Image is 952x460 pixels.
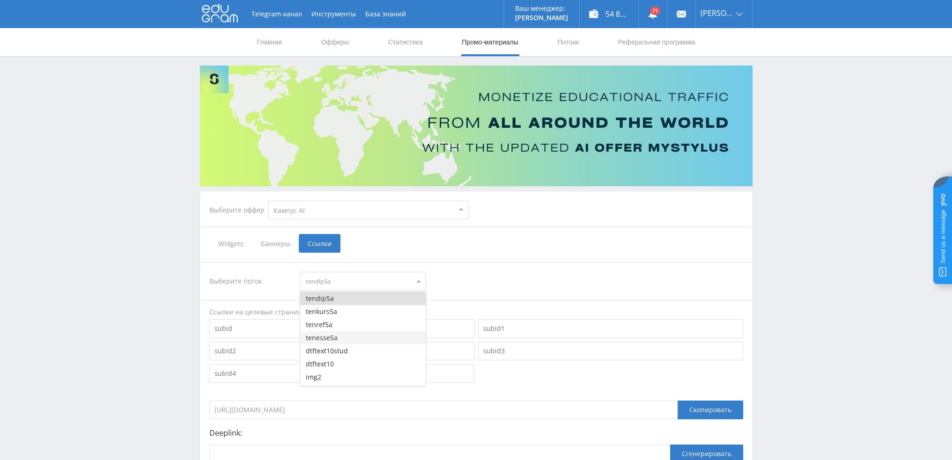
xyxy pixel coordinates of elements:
[300,292,426,305] button: tendip5a
[678,401,743,419] div: Скопировать
[701,9,733,17] span: [PERSON_NAME]
[300,358,426,371] button: dtftext10
[209,342,474,360] input: subid2
[300,371,426,384] button: img2
[320,28,350,56] a: Офферы
[300,331,426,344] button: tenesse5a
[617,28,696,56] a: Реферальная программа
[515,5,568,12] p: Ваш менеджер:
[478,342,743,360] input: subid3
[300,344,426,358] button: dtftext10stud
[200,66,753,186] img: Banner
[209,234,252,253] span: Widgets
[300,305,426,318] button: tenkurs5a
[209,206,268,214] div: Выберите оффер
[209,429,743,437] p: Deeplink:
[478,319,743,338] input: subid1
[252,234,299,253] span: Баннеры
[387,28,424,56] a: Статистика
[209,364,474,383] input: subid4
[209,307,743,317] div: Ссылки на целевые страницы оффера.
[256,28,283,56] a: Главная
[556,28,580,56] a: Потоки
[209,319,474,338] input: subid
[461,28,519,56] a: Промо-материалы
[300,384,426,397] button: prez2
[306,272,412,290] span: tendip5a
[209,272,291,291] div: Выберите поток
[515,14,568,22] p: [PERSON_NAME]
[299,234,340,253] span: Ссылки
[300,318,426,331] button: tenref5a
